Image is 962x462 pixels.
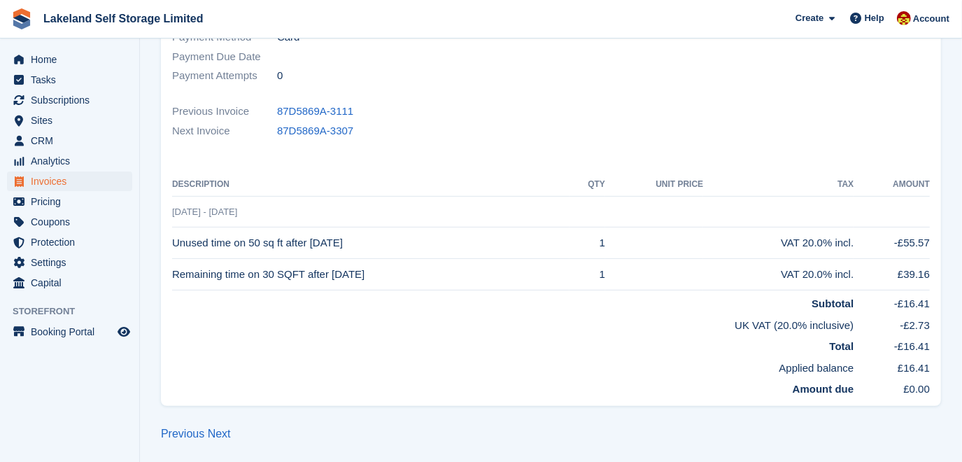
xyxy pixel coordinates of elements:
span: CRM [31,131,115,150]
a: menu [7,131,132,150]
a: menu [7,232,132,252]
strong: Amount due [793,383,854,395]
a: menu [7,111,132,130]
a: Next [208,428,231,440]
span: Next Invoice [172,123,277,139]
td: UK VAT (20.0% inclusive) [172,312,854,334]
span: Payment Due Date [172,49,277,65]
span: Account [913,12,949,26]
img: Diane Carney [897,11,911,25]
td: -£16.41 [854,333,930,355]
span: Booking Portal [31,322,115,342]
span: Storefront [13,304,139,318]
td: -£2.73 [854,312,930,334]
a: menu [7,192,132,211]
span: Previous Invoice [172,104,277,120]
th: Description [172,174,570,196]
span: Help [865,11,884,25]
td: £0.00 [854,376,930,398]
a: 87D5869A-3111 [277,104,353,120]
span: Settings [31,253,115,272]
a: menu [7,171,132,191]
th: Unit Price [605,174,703,196]
td: Applied balance [172,355,854,377]
strong: Subtotal [812,297,854,309]
a: menu [7,90,132,110]
span: Create [795,11,823,25]
th: Tax [703,174,854,196]
td: 1 [570,227,605,259]
td: -£55.57 [854,227,930,259]
span: Home [31,50,115,69]
td: £39.16 [854,259,930,290]
span: Coupons [31,212,115,232]
td: -£16.41 [854,290,930,312]
div: VAT 20.0% incl. [703,267,854,283]
td: Remaining time on 30 SQFT after [DATE] [172,259,570,290]
a: menu [7,212,132,232]
td: 1 [570,259,605,290]
td: £16.41 [854,355,930,377]
td: Unused time on 50 sq ft after [DATE] [172,227,570,259]
a: 87D5869A-3307 [277,123,353,139]
span: Payment Attempts [172,68,277,84]
th: QTY [570,174,605,196]
th: Amount [854,174,930,196]
a: Previous [161,428,204,440]
span: [DATE] - [DATE] [172,206,237,217]
span: Invoices [31,171,115,191]
a: menu [7,273,132,293]
span: Tasks [31,70,115,90]
a: menu [7,50,132,69]
a: Lakeland Self Storage Limited [38,7,209,30]
a: menu [7,253,132,272]
a: menu [7,322,132,342]
img: stora-icon-8386f47178a22dfd0bd8f6a31ec36ba5ce8667c1dd55bd0f319d3a0aa187defe.svg [11,8,32,29]
span: 0 [277,68,283,84]
a: menu [7,70,132,90]
span: Sites [31,111,115,130]
span: Capital [31,273,115,293]
a: Preview store [115,323,132,340]
span: Analytics [31,151,115,171]
strong: Total [830,340,854,352]
span: Subscriptions [31,90,115,110]
span: Pricing [31,192,115,211]
div: VAT 20.0% incl. [703,235,854,251]
a: menu [7,151,132,171]
span: Protection [31,232,115,252]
